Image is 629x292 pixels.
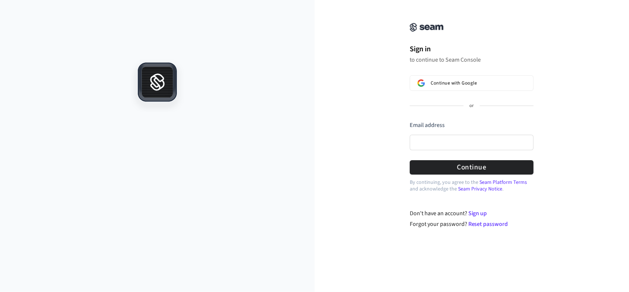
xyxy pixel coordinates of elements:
div: Don't have an account? [410,209,534,218]
button: Continue [410,160,534,175]
a: Seam Privacy Notice [458,185,502,193]
label: Email address [410,121,445,129]
button: Sign in with GoogleContinue with Google [410,75,534,91]
p: or [469,103,474,109]
a: Seam Platform Terms [479,179,527,186]
img: Seam Console [410,23,444,32]
p: By continuing, you agree to the and acknowledge the . [410,179,534,192]
div: Forgot your password? [410,220,534,229]
img: Sign in with Google [417,79,425,87]
span: Continue with Google [431,80,477,86]
h1: Sign in [410,44,534,55]
a: Sign up [468,209,487,217]
p: to continue to Seam Console [410,56,534,63]
a: Reset password [468,220,508,228]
